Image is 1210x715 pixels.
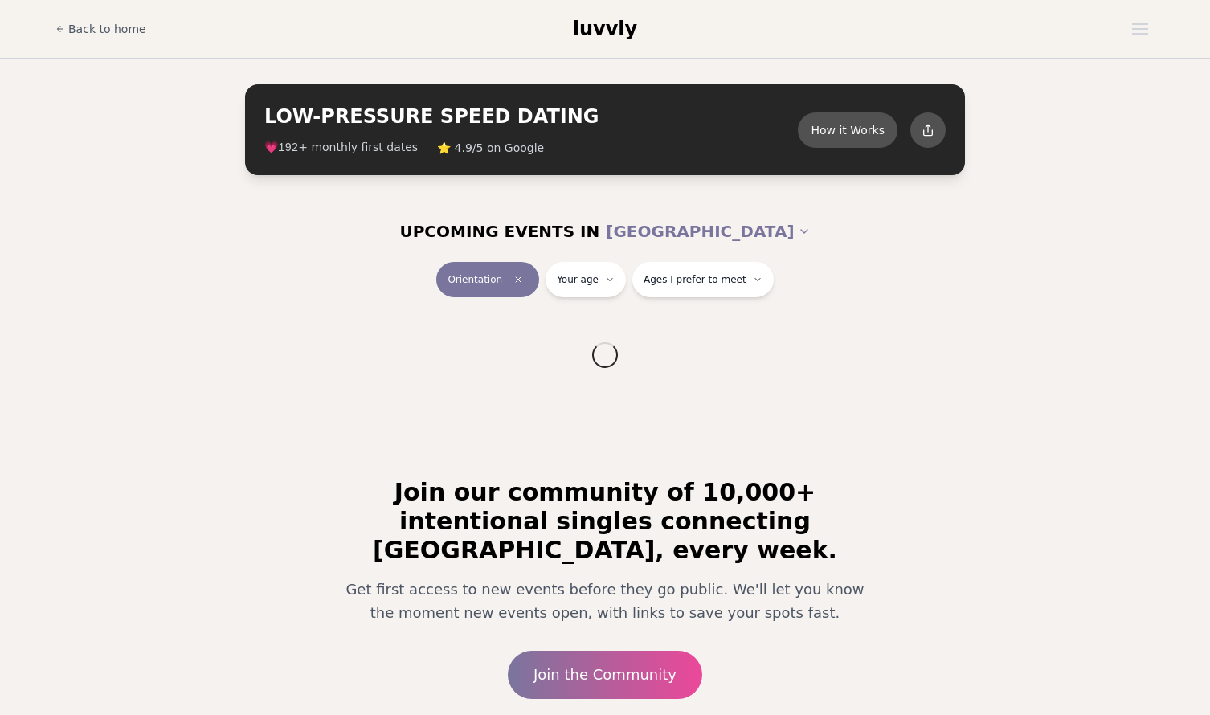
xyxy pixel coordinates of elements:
button: Open menu [1126,17,1155,41]
button: [GEOGRAPHIC_DATA] [606,214,810,249]
span: UPCOMING EVENTS IN [399,220,599,243]
a: Back to home [55,13,146,45]
span: Clear event type filter [509,270,528,289]
span: Back to home [68,21,146,37]
span: 💗 + monthly first dates [264,139,418,156]
span: Orientation [448,273,502,286]
span: Ages I prefer to meet [644,273,746,286]
button: How it Works [798,112,897,148]
p: Get first access to new events before they go public. We'll let you know the moment new events op... [335,578,875,625]
span: Your age [557,273,599,286]
span: luvvly [573,18,637,40]
button: OrientationClear event type filter [436,262,539,297]
a: luvvly [573,16,637,42]
span: 192 [278,141,298,154]
button: Your age [546,262,626,297]
h2: LOW-PRESSURE SPEED DATING [264,104,798,129]
button: Ages I prefer to meet [632,262,774,297]
a: Join the Community [508,651,702,699]
h2: Join our community of 10,000+ intentional singles connecting [GEOGRAPHIC_DATA], every week. [322,478,888,565]
span: ⭐ 4.9/5 on Google [437,140,544,156]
